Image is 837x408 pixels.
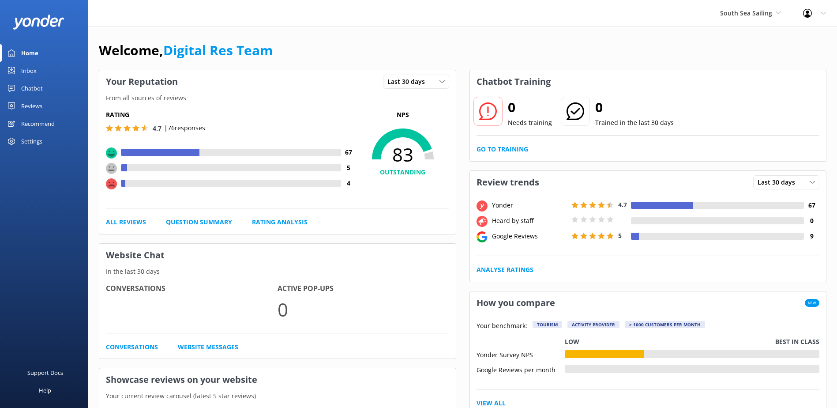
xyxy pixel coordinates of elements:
h3: Chatbot Training [470,70,557,93]
a: Question Summary [166,217,232,227]
span: 83 [357,144,449,166]
p: | 76 responses [164,123,205,133]
p: In the last 30 days [99,267,456,276]
div: Chatbot [21,79,43,97]
p: Needs training [508,118,552,128]
span: 5 [618,231,622,240]
span: South Sea Sailing [720,9,772,17]
h3: Website Chat [99,244,456,267]
h3: Showcase reviews on your website [99,368,456,391]
h3: Review trends [470,171,546,194]
h2: 0 [508,97,552,118]
h5: Rating [106,110,357,120]
div: Recommend [21,115,55,132]
a: Digital Res Team [163,41,273,59]
div: Reviews [21,97,42,115]
div: Support Docs [27,364,63,382]
div: Tourism [533,321,562,328]
span: 4.7 [153,124,161,132]
div: > 1000 customers per month [625,321,705,328]
div: Help [39,382,51,399]
h4: 5 [341,163,357,173]
p: 0 [278,295,449,324]
a: Conversations [106,342,158,352]
div: Home [21,44,38,62]
span: Last 30 days [758,178,800,187]
p: Low [565,337,579,347]
h4: 9 [804,231,819,241]
a: Website Messages [178,342,238,352]
div: Activity Provider [567,321,619,328]
p: From all sources of reviews [99,93,456,103]
h4: 0 [804,216,819,226]
h4: Conversations [106,283,278,295]
div: Google Reviews per month [477,365,565,373]
div: Google Reviews [490,231,569,241]
span: New [805,299,819,307]
h4: 4 [341,178,357,188]
h4: 67 [804,200,819,210]
div: Settings [21,132,42,150]
h4: OUTSTANDING [357,167,449,177]
p: NPS [357,110,449,120]
span: Last 30 days [387,77,430,87]
h4: Active Pop-ups [278,283,449,295]
h2: 0 [595,97,674,118]
a: Analyse Ratings [477,265,533,275]
a: All Reviews [106,217,146,227]
p: Best in class [775,337,819,347]
h3: Your Reputation [99,70,184,93]
span: 4.7 [618,200,627,209]
a: Rating Analysis [252,217,308,227]
a: Go to Training [477,144,528,154]
a: View All [477,398,506,408]
p: Your benchmark: [477,321,527,332]
p: Your current review carousel (latest 5 star reviews) [99,391,456,401]
div: Yonder [490,200,569,210]
h4: 67 [341,147,357,157]
img: yonder-white-logo.png [13,15,64,29]
h3: How you compare [470,291,562,314]
p: Trained in the last 30 days [595,118,674,128]
div: Inbox [21,62,37,79]
div: Yonder Survey NPS [477,350,565,358]
div: Heard by staff [490,216,569,226]
h1: Welcome, [99,40,273,61]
